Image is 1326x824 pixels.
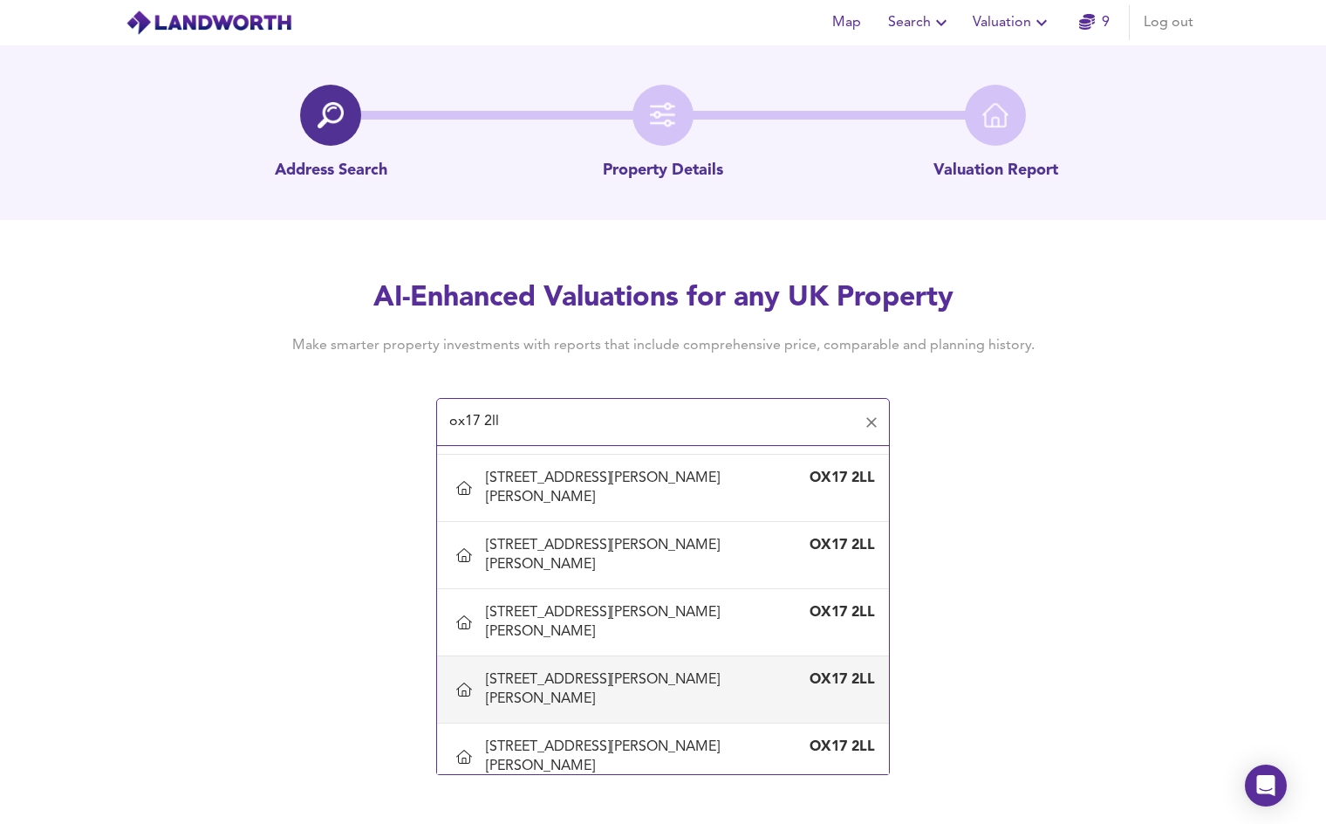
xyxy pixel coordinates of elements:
div: OX17 2LL [805,469,875,488]
div: [STREET_ADDRESS][PERSON_NAME][PERSON_NAME] [486,603,805,642]
button: 9 [1066,5,1122,40]
div: Open Intercom Messenger [1245,765,1287,807]
button: Clear [859,410,884,435]
div: [STREET_ADDRESS][PERSON_NAME][PERSON_NAME] [486,536,805,574]
p: Valuation Report [933,160,1058,182]
div: [STREET_ADDRESS][PERSON_NAME][PERSON_NAME] [486,469,805,507]
img: home-icon [982,102,1008,128]
p: Address Search [275,160,387,182]
div: OX17 2LL [805,738,875,757]
h4: Make smarter property investments with reports that include comprehensive price, comparable and p... [265,336,1061,355]
div: OX17 2LL [805,603,875,622]
span: Search [888,10,952,35]
h2: AI-Enhanced Valuations for any UK Property [265,279,1061,318]
img: search-icon [318,102,344,128]
div: [STREET_ADDRESS][PERSON_NAME][PERSON_NAME] [486,738,805,776]
input: Enter a postcode to start... [444,406,856,439]
img: filter-icon [650,102,676,128]
button: Search [881,5,959,40]
div: OX17 2LL [805,536,875,555]
span: Valuation [973,10,1052,35]
span: Map [825,10,867,35]
button: Valuation [966,5,1059,40]
p: Property Details [603,160,723,182]
div: OX17 2LL [805,670,875,690]
span: Log out [1144,10,1193,35]
button: Map [818,5,874,40]
button: Log out [1137,5,1200,40]
div: [STREET_ADDRESS][PERSON_NAME][PERSON_NAME] [486,670,805,709]
a: 9 [1079,10,1110,35]
img: logo [126,10,292,36]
